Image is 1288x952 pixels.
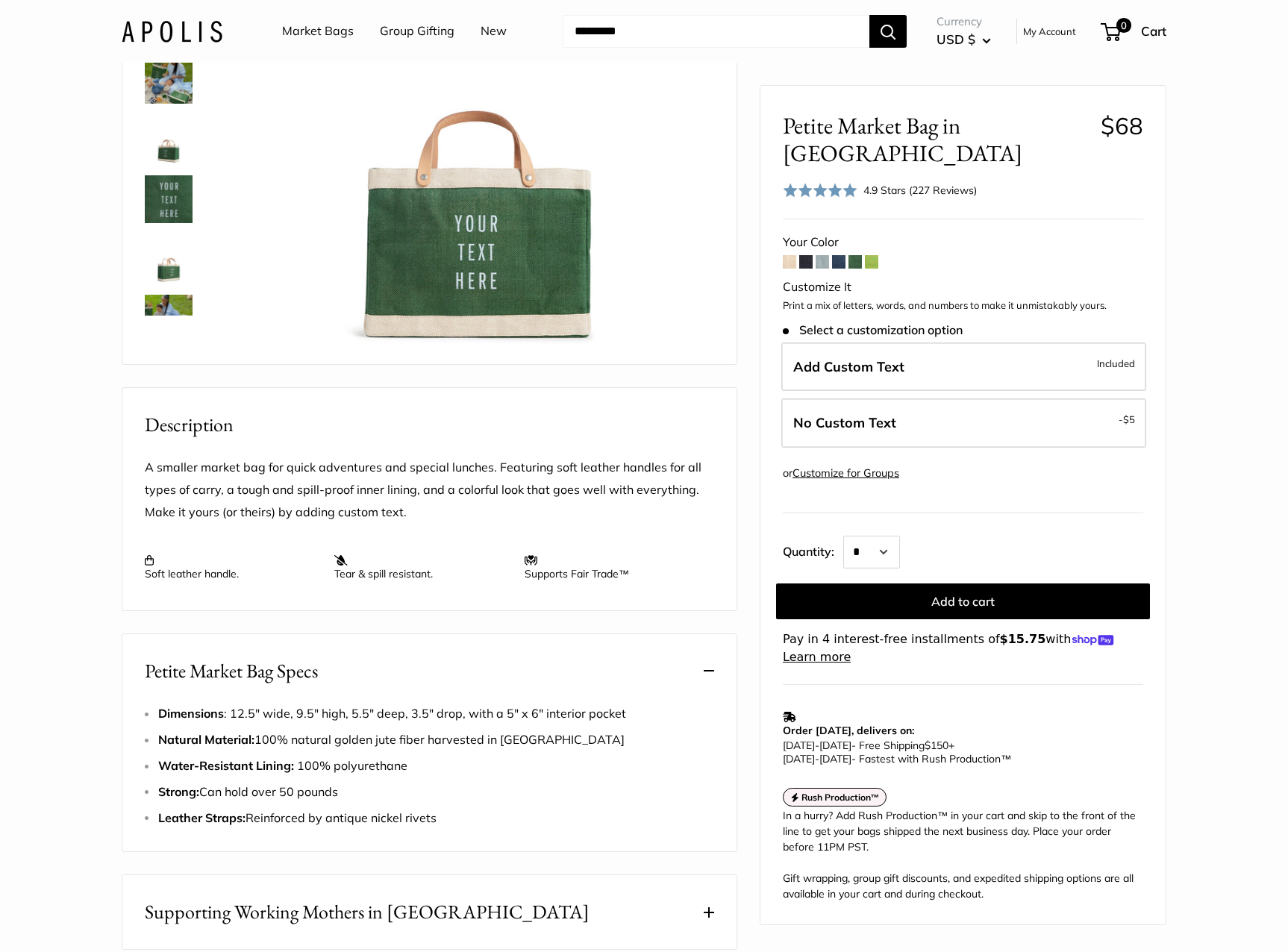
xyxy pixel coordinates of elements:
[1097,354,1135,372] span: Included
[380,20,454,43] a: Group Gifting
[783,179,977,201] div: 4.9 Stars (227 Reviews)
[1119,410,1135,428] span: -
[158,810,246,825] strong: Leather Straps:
[158,755,714,777] li: 100% polyurethane
[158,732,254,747] strong: Natural Material:
[334,554,509,580] p: Tear & spill resistant.
[937,28,991,51] button: USD $
[819,752,851,765] span: [DATE]
[925,739,948,752] span: $150
[783,322,963,336] span: Select a customization option
[783,752,815,765] span: [DATE]
[122,634,737,708] button: Petite Market Bag Specs
[142,113,196,166] a: Petite Market Bag in Field Green
[1023,22,1076,40] a: My Account
[783,112,1090,167] span: Petite Market Bag in [GEOGRAPHIC_DATA]
[783,739,815,752] span: [DATE]
[145,410,714,439] h2: Description
[1123,413,1135,425] span: $5
[142,292,196,345] a: Petite Market Bag in Field Green
[145,898,590,927] span: Supporting Working Mothers in [GEOGRAPHIC_DATA]
[783,739,1136,765] p: - Free Shipping +
[158,706,224,721] strong: Dimensions
[145,295,193,342] img: Petite Market Bag in Field Green
[158,807,714,830] li: Reinforced by antique nickel rivets
[563,15,869,48] input: Search...
[793,414,896,431] span: No Custom Text
[1141,23,1166,39] span: Cart
[783,298,1143,313] p: Print a mix of letters, words, and numbers to make it unmistakably yours.
[863,181,977,198] div: 4.9 Stars (227 Reviews)
[783,231,1143,254] div: Your Color
[783,808,1143,902] div: In a hurry? Add Rush Production™ in your cart and skip to the front of the line to get your bags ...
[793,466,899,480] a: Customize for Groups
[869,15,907,48] button: Search
[158,784,199,799] strong: Strong:
[142,232,196,286] a: Petite Market Bag in Field Green
[145,175,193,223] img: description_Custom printed text with eco-friendly ink.
[1102,19,1166,43] a: 0 Cart
[783,276,1143,298] div: Customize It
[145,235,193,283] img: Petite Market Bag in Field Green
[158,706,626,721] span: : 12.5" wide, 9.5" high, 5.5" deep, 3.5" drop, with a 5" x 6" interior pocket
[783,531,843,569] label: Quantity:
[776,583,1150,619] button: Add to cart
[142,172,196,226] a: description_Custom printed text with eco-friendly ink.
[145,554,319,580] p: Soft leather handle.
[937,31,975,47] span: USD $
[1101,111,1143,140] span: $68
[142,53,196,107] a: Petite Market Bag in Field Green
[783,724,914,737] strong: Order [DATE], delivers on:
[815,752,819,765] span: -
[122,875,737,949] button: Supporting Working Mothers in [GEOGRAPHIC_DATA]
[783,752,1011,765] span: - Fastest with Rush Production™
[145,116,193,163] img: Petite Market Bag in Field Green
[145,457,714,524] p: A smaller market bag for quick adventures and special lunches. Featuring soft leather handles for...
[145,56,193,104] img: Petite Market Bag in Field Green
[481,20,507,43] a: New
[122,20,222,42] img: Apolis
[783,463,899,483] div: or
[145,657,318,686] span: Petite Market Bag Specs
[1116,18,1131,33] span: 0
[937,11,991,32] span: Currency
[158,781,714,804] li: Can hold over 50 pounds
[801,792,880,803] strong: Rush Production™
[815,739,819,752] span: -
[282,20,354,43] a: Market Bags
[819,739,851,752] span: [DATE]
[158,732,625,747] span: 100% natural golden jute fiber harvested in [GEOGRAPHIC_DATA]
[781,342,1146,392] label: Add Custom Text
[158,758,297,773] strong: Water-Resistant Lining:
[781,398,1146,448] label: Leave Blank
[525,554,699,580] p: Supports Fair Trade™
[793,358,904,375] span: Add Custom Text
